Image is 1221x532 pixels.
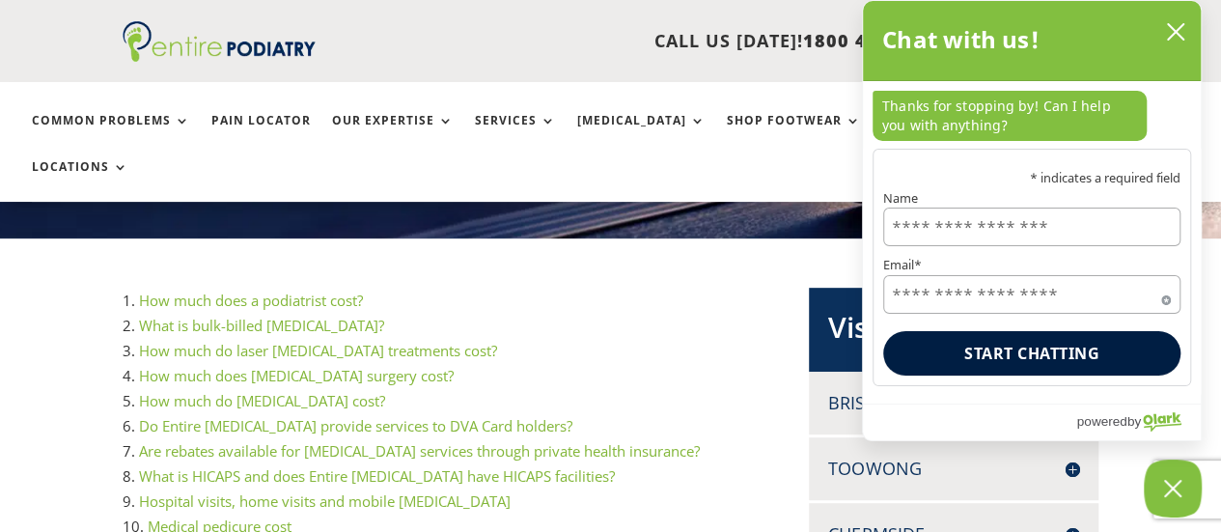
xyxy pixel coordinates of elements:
a: Entire Podiatry [123,46,316,66]
h4: Toowong [828,457,1079,481]
p: * indicates a required field [883,172,1180,184]
div: chat [863,81,1201,149]
a: What is bulk-billed [MEDICAL_DATA]? [139,316,384,335]
input: Name [883,208,1180,246]
p: CALL US [DATE]! [342,29,940,54]
label: Name [883,192,1180,205]
h2: Chat with us! [882,20,1040,59]
a: Shop Footwear [727,114,861,155]
a: Hospital visits, home visits and mobile [MEDICAL_DATA] [139,491,511,511]
h2: Visit Us [DATE] [828,307,1079,357]
span: Required field [1161,292,1171,301]
a: Locations [32,160,128,202]
a: What is HICAPS and does Entire [MEDICAL_DATA] have HICAPS facilities? [139,466,615,486]
a: How much do [MEDICAL_DATA] cost? [139,391,385,410]
a: Services [475,114,556,155]
button: Start chatting [883,331,1180,376]
h4: Brisbane CBD [828,391,1079,415]
a: How much do laser [MEDICAL_DATA] treatments cost? [139,341,497,360]
span: powered [1076,409,1126,434]
button: Close Chatbox [1144,460,1202,518]
a: Common Problems [32,114,190,155]
a: How much does [MEDICAL_DATA] surgery cost? [139,366,454,385]
a: Are rebates available for [MEDICAL_DATA] services through private health insurance? [139,441,700,461]
button: close chatbox [1160,17,1191,46]
a: [MEDICAL_DATA] [577,114,706,155]
span: by [1127,409,1141,434]
a: Pain Locator [211,114,311,155]
p: Thanks for stopping by! Can I help you with anything? [873,91,1147,141]
label: Email* [883,259,1180,271]
img: logo (1) [123,21,316,62]
a: Powered by Olark [1076,405,1201,440]
a: Do Entire [MEDICAL_DATA] provide services to DVA Card holders? [139,416,572,435]
span: 1800 4 ENTIRE [803,29,940,52]
a: How much does a podiatrist cost? [139,291,363,310]
a: Our Expertise [332,114,454,155]
input: Email [883,275,1180,314]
